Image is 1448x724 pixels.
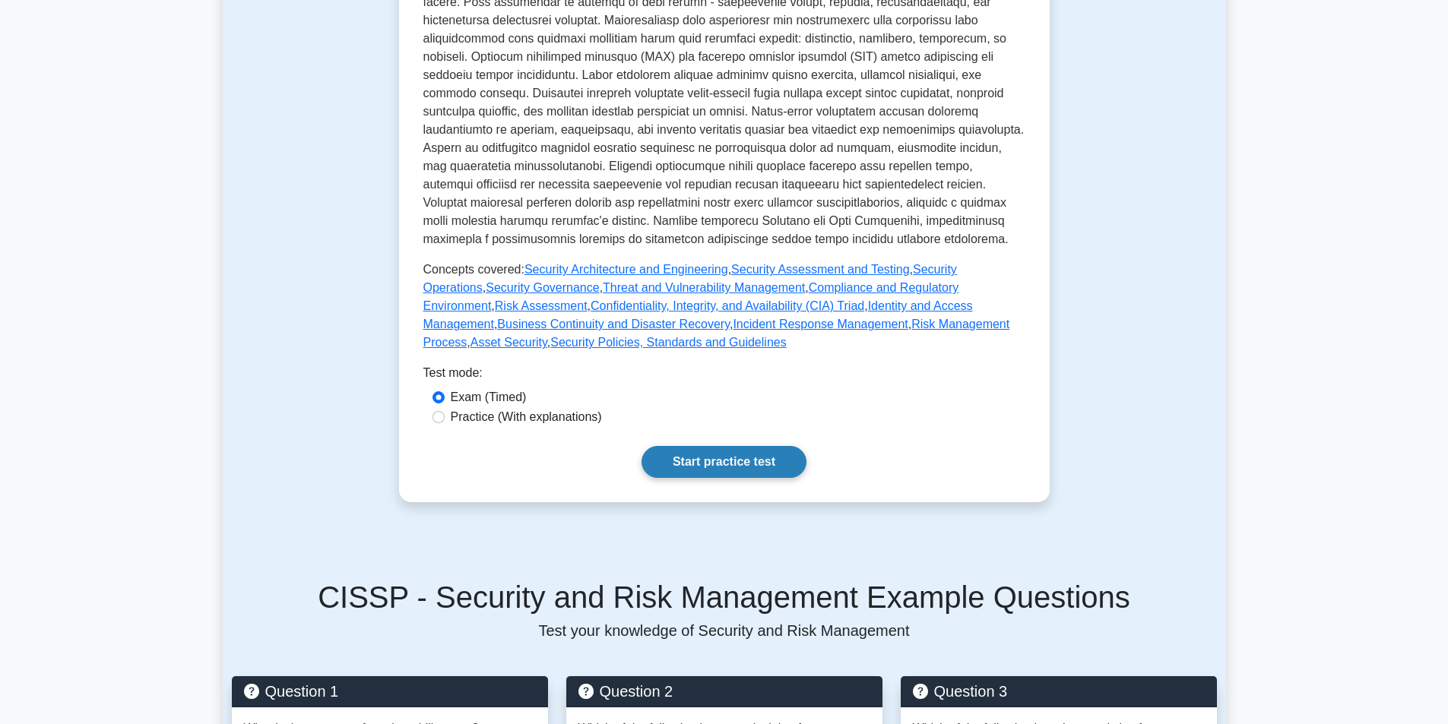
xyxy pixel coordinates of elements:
[471,336,547,349] a: Asset Security
[642,446,806,478] a: Start practice test
[578,682,870,700] h5: Question 2
[733,318,908,330] a: Incident Response Management
[423,261,1025,352] p: Concepts covered: , , , , , , , , , , , , ,
[495,299,588,312] a: Risk Assessment
[731,263,910,276] a: Security Assessment and Testing
[524,263,728,276] a: Security Architecture and Engineering
[232,579,1217,615] h5: CISSP - Security and Risk Management Example Questions
[486,281,599,294] a: Security Governance
[232,621,1217,640] p: Test your knowledge of Security and Risk Management
[423,364,1025,388] div: Test mode:
[244,682,536,700] h5: Question 1
[591,299,864,312] a: Confidentiality, Integrity, and Availability (CIA) Triad
[423,318,1010,349] a: Risk Management Process
[451,388,527,406] label: Exam (Timed)
[603,281,805,294] a: Threat and Vulnerability Management
[497,318,730,330] a: Business Continuity and Disaster Recovery
[451,408,602,426] label: Practice (With explanations)
[550,336,786,349] a: Security Policies, Standards and Guidelines
[913,682,1205,700] h5: Question 3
